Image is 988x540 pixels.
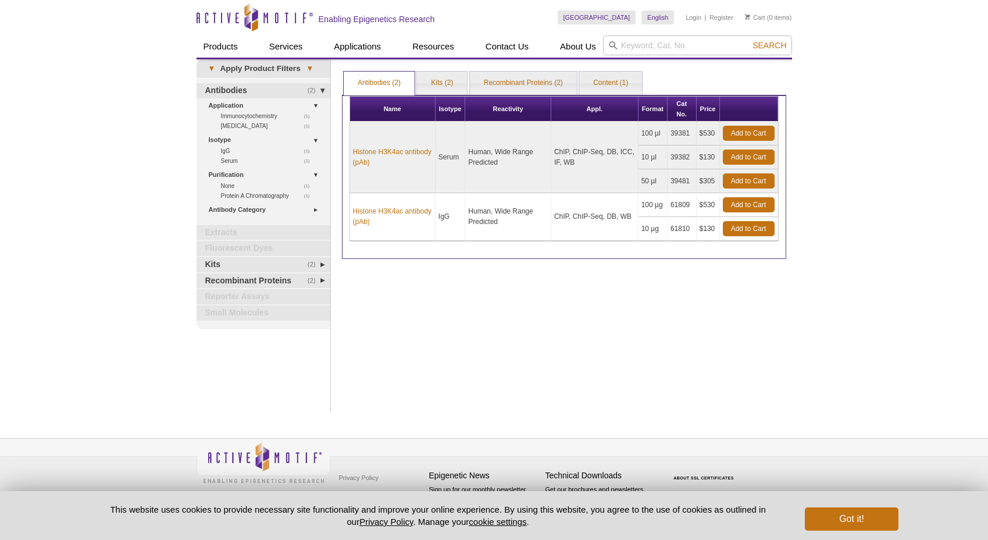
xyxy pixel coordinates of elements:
a: Privacy Policy [336,469,381,486]
a: Services [262,35,310,58]
td: $305 [697,169,720,193]
a: Login [686,13,701,22]
a: Register [709,13,733,22]
h4: Technical Downloads [545,471,656,481]
a: Terms & Conditions [336,486,397,504]
th: Isotype [436,97,466,122]
td: ChIP, ChIP-Seq, DB, WB [551,193,639,241]
li: | [705,10,707,24]
a: (2)Kits [197,257,330,272]
a: Products [197,35,245,58]
span: (1) [304,121,316,131]
th: Reactivity [465,97,551,122]
a: Content (1) [579,72,642,95]
td: 61809 [668,193,697,217]
a: Antibody Category [209,204,323,216]
a: Privacy Policy [359,517,413,527]
img: Your Cart [745,14,750,20]
a: (1)Protein A Chromatography [221,191,316,201]
td: 50 µl [639,169,668,193]
a: (1)None [221,181,316,191]
a: Resources [405,35,461,58]
a: (1)IgG [221,146,316,156]
a: Extracts [197,225,330,240]
td: 100 µg [639,193,668,217]
td: 100 µl [639,122,668,145]
td: $130 [697,217,720,241]
span: (1) [304,156,316,166]
a: Add to Cart [723,221,775,236]
a: Cart [745,13,765,22]
span: (2) [308,257,322,272]
span: (1) [304,181,316,191]
span: (2) [308,83,322,98]
a: Histone H3K4ac antibody (pAb) [353,147,432,168]
a: Reporter Assays [197,289,330,304]
a: Fluorescent Dyes [197,241,330,256]
a: ABOUT SSL CERTIFICATES [673,476,734,480]
button: Got it! [805,507,898,531]
a: Add to Cart [723,126,775,141]
th: Name [350,97,436,122]
p: Get our brochures and newsletters, or request them by mail. [545,485,656,514]
a: Small Molecules [197,305,330,321]
a: About Us [553,35,603,58]
th: Format [639,97,668,122]
span: ▾ [202,63,220,74]
td: 61810 [668,217,697,241]
a: (1)Immunocytochemistry [221,111,316,121]
a: Purification [209,169,323,181]
li: (0 items) [745,10,792,24]
td: IgG [436,193,466,241]
td: Human, Wide Range Predicted [465,193,551,241]
span: (1) [304,146,316,156]
input: Keyword, Cat. No. [603,35,792,55]
img: Active Motif, [197,439,330,486]
a: Add to Cart [723,173,775,189]
span: ▾ [301,63,319,74]
a: Add to Cart [723,150,775,165]
a: (1)Serum [221,156,316,166]
a: Kits (2) [417,72,467,95]
td: 10 µl [639,145,668,169]
a: Antibodies (2) [344,72,415,95]
td: 10 µg [639,217,668,241]
a: [GEOGRAPHIC_DATA] [558,10,636,24]
a: (1)[MEDICAL_DATA] [221,121,316,131]
td: $530 [697,122,720,145]
a: Application [209,100,323,112]
td: $130 [697,145,720,169]
td: 39382 [668,145,697,169]
a: Recombinant Proteins (2) [470,72,577,95]
span: (1) [304,191,316,201]
span: (1) [304,111,316,121]
th: Cat No. [668,97,697,122]
p: This website uses cookies to provide necessary site functionality and improve your online experie... [90,503,786,528]
a: (2)Recombinant Proteins [197,273,330,289]
td: Serum [436,122,466,193]
a: Applications [327,35,388,58]
button: cookie settings [469,517,526,527]
h4: Epigenetic News [429,471,540,481]
a: ▾Apply Product Filters▾ [197,59,330,78]
a: Contact Us [479,35,536,58]
td: ChIP, ChIP-Seq, DB, ICC, IF, WB [551,122,639,193]
a: Histone H3K4ac antibody (pAb) [353,206,432,227]
td: 39481 [668,169,697,193]
td: 39381 [668,122,697,145]
a: English [641,10,674,24]
a: (2)Antibodies [197,83,330,98]
table: Click to Verify - This site chose Symantec SSL for secure e-commerce and confidential communicati... [662,459,749,485]
a: Isotype [209,134,323,146]
button: Search [749,40,790,51]
span: Search [752,41,786,50]
th: Price [697,97,720,122]
span: (2) [308,273,322,289]
p: Sign up for our monthly newsletter highlighting recent publications in the field of epigenetics. [429,485,540,524]
a: Add to Cart [723,197,775,212]
th: Appl. [551,97,639,122]
h2: Enabling Epigenetics Research [319,14,435,24]
td: Human, Wide Range Predicted [465,122,551,193]
td: $530 [697,193,720,217]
